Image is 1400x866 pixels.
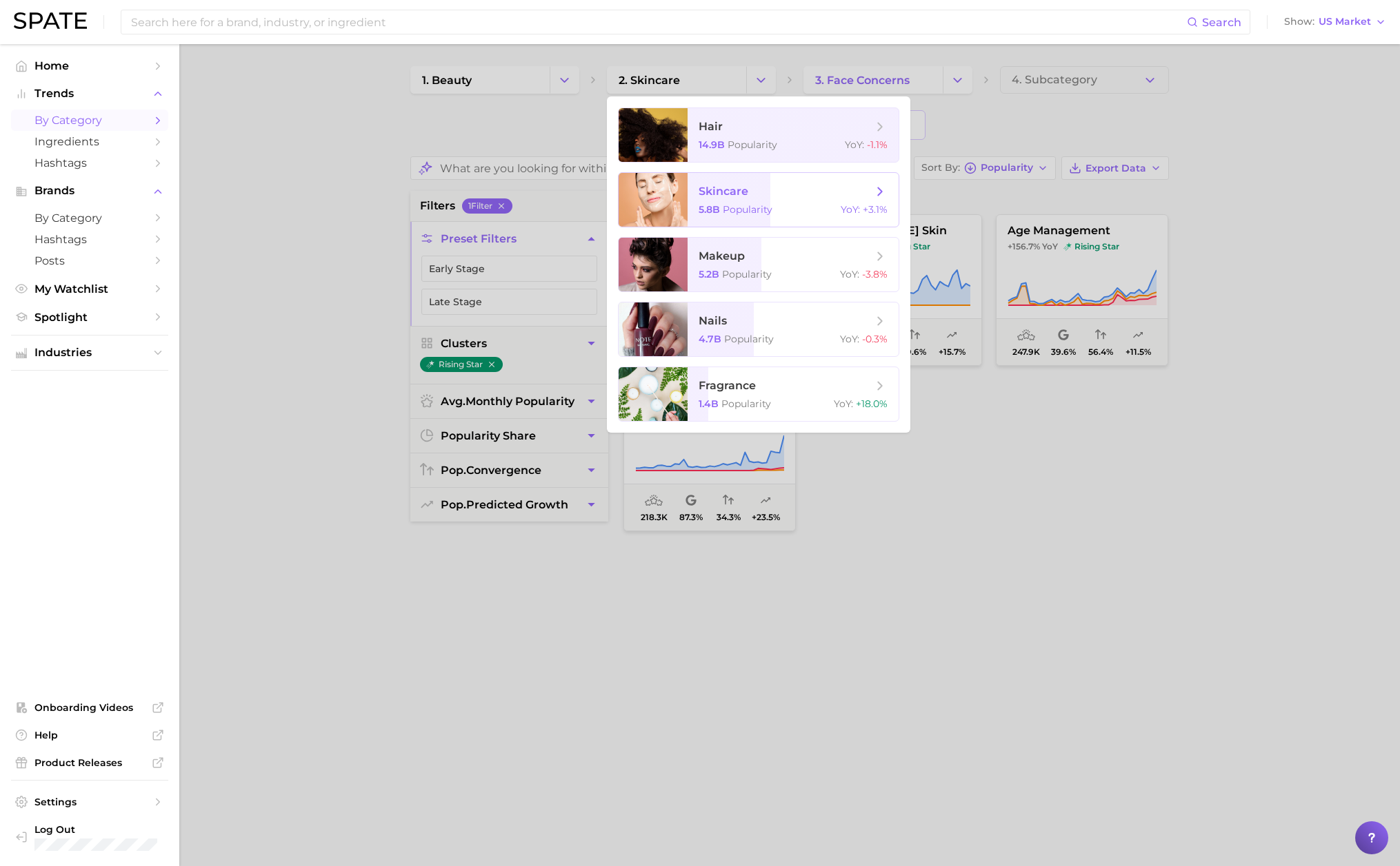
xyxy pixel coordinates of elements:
span: My Watchlist [34,282,145,296]
span: -3.8% [862,268,888,280]
a: Product Releases [11,752,168,773]
span: Posts [34,254,145,267]
span: nails [699,314,727,327]
span: Popularity [724,333,774,345]
span: +3.1% [863,203,888,216]
span: Product Releases [34,756,145,769]
span: Popularity [721,398,771,410]
span: Brands [34,185,145,197]
span: 4.7b [699,333,721,345]
span: 5.8b [699,203,720,216]
img: SPATE [14,12,87,29]
ul: Change Category [607,96,910,433]
span: Ingredients [34,135,145,148]
span: Popularity [728,138,777,151]
span: makeup [699,249,745,262]
a: Hashtags [11,229,168,250]
span: +18.0% [856,398,888,410]
span: by Category [34,212,145,225]
a: My Watchlist [11,278,168,300]
a: Home [11,55,168,76]
button: Industries [11,342,168,363]
span: Home [34,59,145,72]
span: Hashtags [34,233,145,246]
span: US Market [1319,18,1371,25]
span: YoY : [845,138,864,151]
a: Help [11,725,168,745]
a: Onboarding Videos [11,697,168,718]
span: Popularity [722,268,772,280]
span: 14.9b [699,138,725,151]
a: by Category [11,207,168,229]
span: Log Out [34,823,157,836]
span: 5.2b [699,268,719,280]
span: -1.1% [867,138,888,151]
span: Show [1284,18,1314,25]
span: Trends [34,87,145,100]
span: Search [1202,16,1241,29]
a: Log out. Currently logged in with e-mail meghnar@oddity.com. [11,819,168,855]
span: YoY : [841,203,860,216]
button: ShowUS Market [1281,13,1390,31]
span: fragrance [699,379,756,392]
span: 1.4b [699,398,719,410]
span: YoY : [840,268,859,280]
a: Ingredients [11,131,168,152]
span: Help [34,729,145,741]
span: Industries [34,347,145,359]
span: Popularity [723,203,772,216]
span: skincare [699,185,748,198]
span: Hashtags [34,156,145,169]
button: Brands [11,181,168,201]
span: hair [699,120,723,133]
a: Spotlight [11,307,168,328]
a: Hashtags [11,152,168,174]
button: Trends [11,83,168,104]
a: by Category [11,110,168,131]
a: Posts [11,250,168,271]
span: by Category [34,114,145,127]
span: YoY : [834,398,853,410]
a: Settings [11,792,168,812]
input: Search here for a brand, industry, or ingredient [130,10,1187,34]
span: -0.3% [862,333,888,345]
span: YoY : [840,333,859,345]
span: Spotlight [34,311,145,324]
span: Onboarding Videos [34,701,145,714]
span: Settings [34,796,145,808]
